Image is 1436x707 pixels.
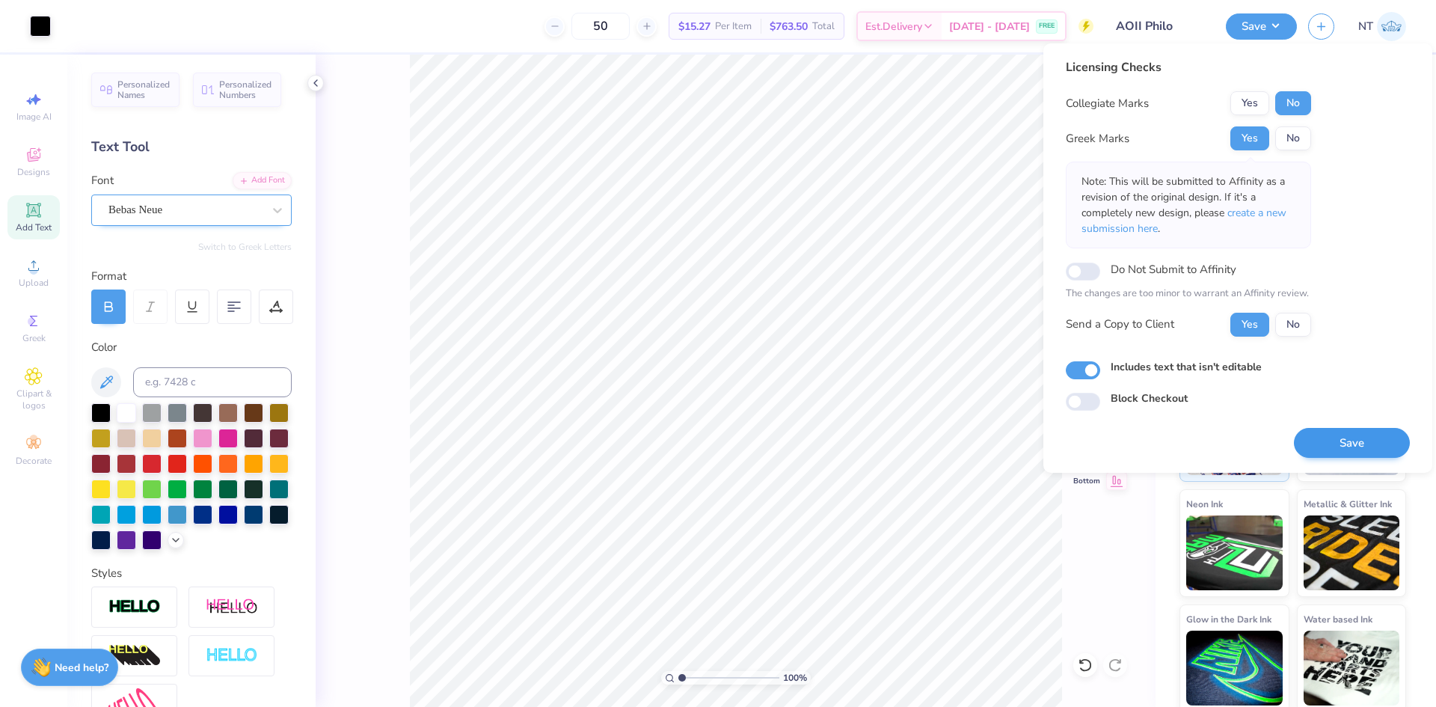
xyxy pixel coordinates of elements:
label: Do Not Submit to Affinity [1111,260,1236,279]
span: Bottom [1073,476,1100,486]
span: Clipart & logos [7,388,60,411]
span: Add Text [16,221,52,233]
span: Image AI [16,111,52,123]
span: Greek [22,332,46,344]
label: Includes text that isn't editable [1111,359,1262,375]
span: Designs [17,166,50,178]
button: Yes [1230,126,1269,150]
input: e.g. 7428 c [133,367,292,397]
a: NT [1358,12,1406,41]
span: Glow in the Dark Ink [1186,611,1271,627]
img: Shadow [206,598,258,616]
button: Yes [1230,91,1269,115]
span: $763.50 [770,19,808,34]
button: Yes [1230,313,1269,337]
span: Water based Ink [1304,611,1372,627]
span: Per Item [715,19,752,34]
div: Add Font [233,172,292,189]
div: Color [91,339,292,356]
button: Save [1294,428,1410,459]
div: Greek Marks [1066,130,1129,147]
input: – – [571,13,630,40]
div: Licensing Checks [1066,58,1311,76]
img: Negative Space [206,647,258,664]
p: The changes are too minor to warrant an Affinity review. [1066,287,1311,302]
p: Note: This will be submitted to Affinity as a revision of the original design. If it's a complete... [1081,174,1295,236]
span: Personalized Numbers [219,79,272,100]
strong: Need help? [55,661,108,675]
button: Save [1226,13,1297,40]
span: Total [812,19,835,34]
div: Send a Copy to Client [1066,316,1174,333]
div: Styles [91,565,292,582]
span: Est. Delivery [865,19,922,34]
label: Font [91,172,114,189]
button: No [1275,126,1311,150]
span: $15.27 [678,19,711,34]
span: NT [1358,18,1373,35]
img: 3d Illusion [108,644,161,668]
div: Format [91,268,293,285]
img: Stroke [108,599,161,616]
span: [DATE] - [DATE] [949,19,1030,34]
img: Water based Ink [1304,631,1400,706]
label: Block Checkout [1111,391,1188,406]
img: Neon Ink [1186,515,1283,590]
span: Decorate [16,455,52,467]
img: Metallic & Glitter Ink [1304,515,1400,590]
img: Glow in the Dark Ink [1186,631,1283,706]
input: Untitled Design [1105,11,1215,41]
div: Collegiate Marks [1066,95,1149,112]
img: Nestor Talens [1377,12,1406,41]
button: No [1275,91,1311,115]
span: Metallic & Glitter Ink [1304,496,1392,512]
span: Personalized Names [117,79,171,100]
button: No [1275,313,1311,337]
span: Upload [19,277,49,289]
span: Neon Ink [1186,496,1223,512]
button: Switch to Greek Letters [198,241,292,253]
span: 100 % [783,671,807,685]
div: Text Tool [91,137,292,157]
span: FREE [1039,21,1055,31]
